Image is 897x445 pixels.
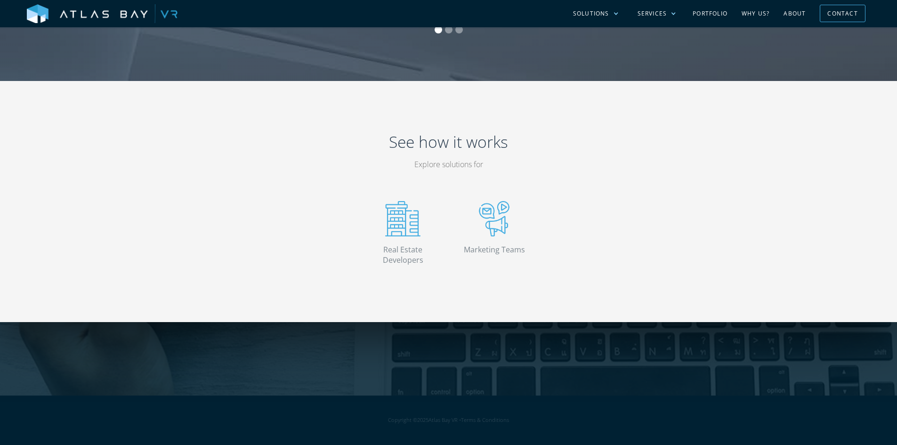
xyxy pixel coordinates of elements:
[417,416,428,423] span: 2025
[461,244,528,255] div: Marketing Teams
[454,189,534,277] a: Marketing Teams
[820,5,865,22] a: Contact
[455,26,463,33] div: Show slide 3 of 3
[445,26,453,33] div: Show slide 2 of 3
[461,416,509,423] a: Terms & Conditions
[363,189,443,277] a: Real Estate Developers
[827,6,857,21] div: Contact
[435,26,442,33] div: Show slide 1 of 3
[27,4,178,24] img: Atlas Bay VR Logo
[638,9,667,18] div: Services
[166,131,731,153] h2: See how it works
[369,244,437,266] div: Real Estate Developers
[573,9,609,18] div: Solutions
[166,158,731,171] p: Explore solutions for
